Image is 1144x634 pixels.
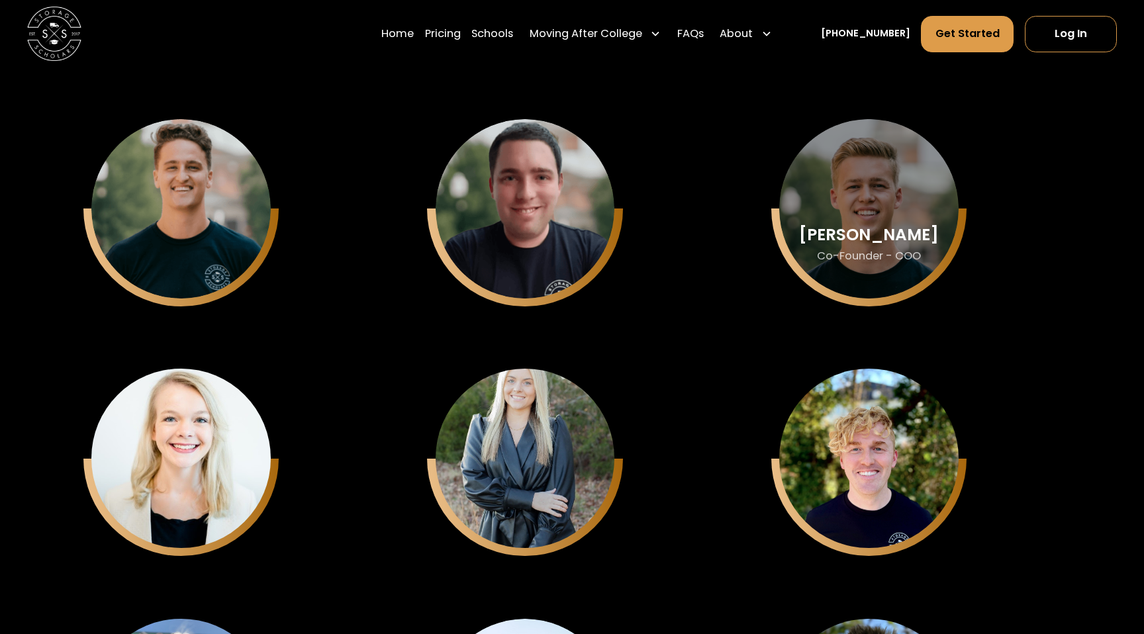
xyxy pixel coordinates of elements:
[524,15,666,53] div: Moving After College
[530,26,642,42] div: Moving After College
[817,249,921,263] div: Co-Founder - COO
[1025,16,1117,52] a: Log In
[821,26,910,41] a: [PHONE_NUMBER]
[677,15,704,53] a: FAQs
[425,15,461,53] a: Pricing
[27,7,81,61] img: Storage Scholars main logo
[714,15,777,53] div: About
[799,226,939,244] div: [PERSON_NAME]
[720,26,753,42] div: About
[471,15,513,53] a: Schools
[381,15,414,53] a: Home
[921,16,1014,52] a: Get Started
